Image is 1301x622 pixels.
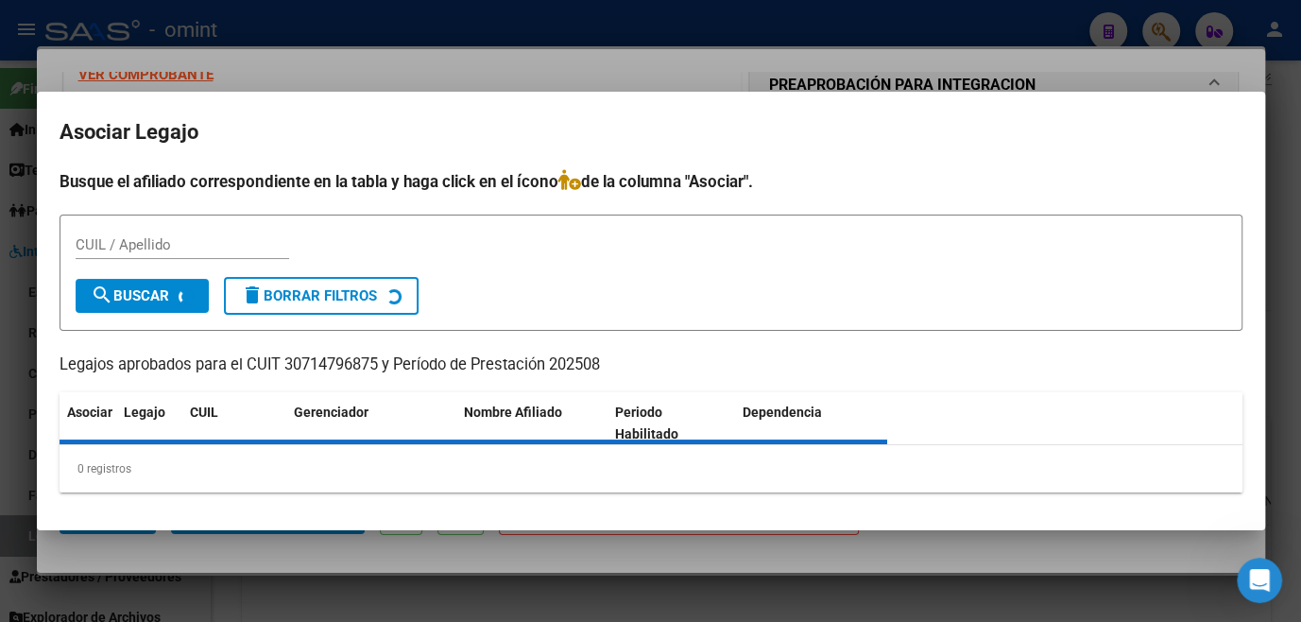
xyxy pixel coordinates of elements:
datatable-header-cell: CUIL [182,392,286,455]
span: Buscar [91,287,169,304]
iframe: Intercom live chat [1237,558,1282,603]
h4: Busque el afiliado correspondiente en la tabla y haga click en el ícono de la columna "Asociar". [60,169,1242,194]
span: Gerenciador [294,405,368,420]
datatable-header-cell: Periodo Habilitado [608,392,735,455]
mat-icon: delete [241,284,264,306]
button: Buscar [76,279,209,313]
h2: Asociar Legajo [60,114,1242,150]
span: CUIL [190,405,218,420]
div: 0 registros [60,445,1242,492]
span: Borrar Filtros [241,287,377,304]
span: Asociar [67,405,112,420]
span: Legajo [124,405,165,420]
datatable-header-cell: Nombre Afiliado [456,392,608,455]
datatable-header-cell: Dependencia [735,392,887,455]
button: Borrar Filtros [224,277,419,315]
span: Dependencia [743,405,822,420]
datatable-header-cell: Legajo [116,392,182,455]
p: Legajos aprobados para el CUIT 30714796875 y Período de Prestación 202508 [60,354,1242,377]
span: Nombre Afiliado [464,405,562,420]
datatable-header-cell: Asociar [60,392,116,455]
mat-icon: search [91,284,113,306]
span: Periodo Habilitado [615,405,678,441]
datatable-header-cell: Gerenciador [286,392,456,455]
